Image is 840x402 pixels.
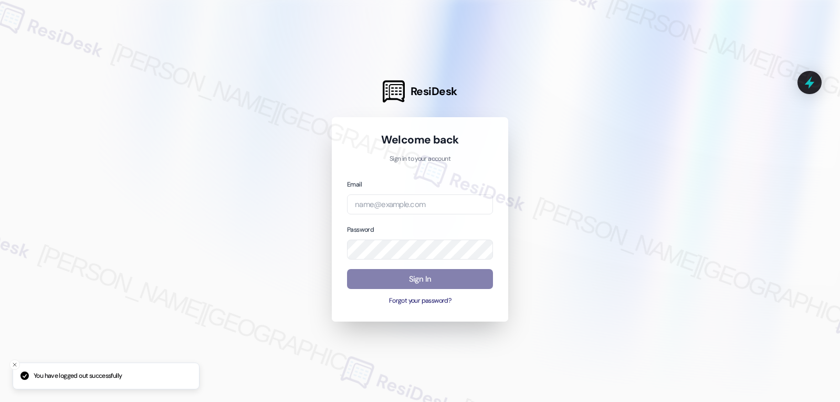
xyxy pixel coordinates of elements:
[411,84,457,99] span: ResiDesk
[347,225,374,234] label: Password
[347,296,493,306] button: Forgot your password?
[383,80,405,102] img: ResiDesk Logo
[34,372,122,381] p: You have logged out successfully
[347,194,493,215] input: name@example.com
[347,269,493,290] button: Sign In
[347,132,493,147] h1: Welcome back
[347,154,493,164] p: Sign in to your account
[9,359,20,370] button: Close toast
[347,180,362,189] label: Email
